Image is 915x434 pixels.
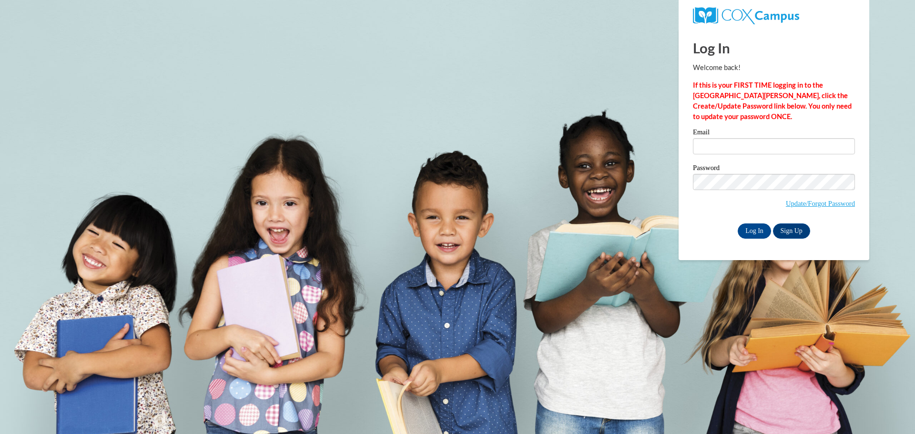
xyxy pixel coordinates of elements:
a: Sign Up [773,223,810,239]
a: COX Campus [693,11,799,19]
a: Update/Forgot Password [786,200,855,207]
p: Welcome back! [693,62,855,73]
img: COX Campus [693,7,799,24]
label: Password [693,164,855,174]
input: Log In [738,223,771,239]
label: Email [693,129,855,138]
strong: If this is your FIRST TIME logging in to the [GEOGRAPHIC_DATA][PERSON_NAME], click the Create/Upd... [693,81,852,121]
h1: Log In [693,38,855,58]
